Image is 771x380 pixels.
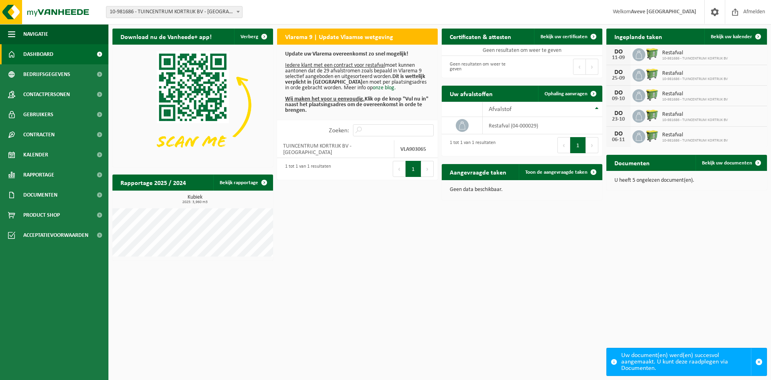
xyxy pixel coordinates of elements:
[610,76,626,81] div: 25-09
[645,88,659,102] img: WB-0660-HPE-GN-51
[662,132,728,138] span: Restafval
[610,137,626,143] div: 06-11
[23,84,70,105] span: Contactpersonen
[606,155,658,170] h2: Documenten
[662,97,728,102] span: 10-981686 - TUINCENTRUM KORTRIJK BV
[610,117,626,122] div: 23-10
[23,205,60,225] span: Product Shop
[483,117,602,134] td: restafval (04-000029)
[662,111,728,118] span: Restafval
[538,86,602,102] a: Ophaling aanvragen
[285,96,365,102] u: Wij maken het voor u eenvoudig.
[285,96,428,113] b: Klik op de knop "Vul nu in" naast het plaatsingsadres om de overeenkomst in orde te brengen.
[573,59,586,75] button: Previous
[277,29,401,44] h2: Vlarema 9 | Update Vlaamse wetgeving
[112,45,273,165] img: Download de VHEPlus App
[662,56,728,61] span: 10-981686 - TUINCENTRUM KORTRIJK BV
[519,164,602,180] a: Toon de aangevraagde taken
[662,138,728,143] span: 10-981686 - TUINCENTRUM KORTRIJK BV
[116,195,273,204] h3: Kubiek
[23,125,55,145] span: Contracten
[586,137,598,153] button: Next
[277,140,394,158] td: TUINCENTRUM KORTRIJK BV - [GEOGRAPHIC_DATA]
[400,146,426,152] strong: VLA903065
[645,47,659,61] img: WB-0660-HPE-GN-51
[711,34,752,39] span: Bekijk uw kalender
[489,106,512,113] span: Afvalstof
[234,29,272,45] button: Verberg
[23,225,88,245] span: Acceptatievoorwaarden
[450,187,594,193] p: Geen data beschikbaar.
[621,348,751,376] div: Uw document(en) werd(en) succesvol aangemaakt. U kunt deze raadplegen via Documenten.
[373,85,396,91] a: onze blog.
[570,137,586,153] button: 1
[23,64,70,84] span: Bedrijfsgegevens
[606,29,670,44] h2: Ingeplande taken
[285,74,425,85] b: Dit is wettelijk verplicht in [GEOGRAPHIC_DATA]
[442,86,501,101] h2: Uw afvalstoffen
[285,62,385,68] u: Iedere klant met een contract voor restafval
[106,6,243,18] span: 10-981686 - TUINCENTRUM KORTRIJK BV - KORTRIJK
[610,110,626,117] div: DO
[610,90,626,96] div: DO
[645,129,659,143] img: WB-0660-HPE-GN-51
[662,50,728,56] span: Restafval
[23,44,53,64] span: Dashboard
[281,160,331,178] div: 1 tot 1 van 1 resultaten
[614,178,759,183] p: U heeft 5 ongelezen document(en).
[116,200,273,204] span: 2025: 3,960 m3
[106,6,242,18] span: 10-981686 - TUINCENTRUM KORTRIJK BV - KORTRIJK
[285,51,408,57] b: Update uw Vlarema overeenkomst zo snel mogelijk!
[23,105,53,125] span: Gebruikers
[446,136,496,154] div: 1 tot 1 van 1 resultaten
[662,91,728,97] span: Restafval
[393,161,406,177] button: Previous
[329,127,349,134] label: Zoeken:
[645,68,659,81] img: WB-0660-HPE-GN-51
[534,29,602,45] a: Bekijk uw certificaten
[662,118,728,123] span: 10-981686 - TUINCENTRUM KORTRIJK BV
[285,51,430,113] p: moet kunnen aantonen dat de 29 afvalstromen zoals bepaald in Vlarema 9 selectief aangeboden en ui...
[704,29,766,45] a: Bekijk uw kalender
[241,34,258,39] span: Verberg
[112,29,220,44] h2: Download nu de Vanheede+ app!
[696,155,766,171] a: Bekijk uw documenten
[406,161,421,177] button: 1
[421,161,434,177] button: Next
[586,59,598,75] button: Next
[645,109,659,122] img: WB-0660-HPE-GN-51
[610,96,626,102] div: 09-10
[702,160,752,166] span: Bekijk uw documenten
[610,55,626,61] div: 11-09
[610,131,626,137] div: DO
[23,165,54,185] span: Rapportage
[442,164,514,180] h2: Aangevraagde taken
[23,145,48,165] span: Kalender
[610,49,626,55] div: DO
[442,45,602,56] td: Geen resultaten om weer te geven
[23,185,57,205] span: Documenten
[23,24,48,44] span: Navigatie
[610,69,626,76] div: DO
[442,29,519,44] h2: Certificaten & attesten
[662,77,728,82] span: 10-981686 - TUINCENTRUM KORTRIJK BV
[525,170,587,175] span: Toon de aangevraagde taken
[631,9,696,15] strong: Aveve [GEOGRAPHIC_DATA]
[213,175,272,191] a: Bekijk rapportage
[545,91,587,97] span: Ophaling aanvragen
[541,34,587,39] span: Bekijk uw certificaten
[112,175,194,190] h2: Rapportage 2025 / 2024
[557,137,570,153] button: Previous
[662,70,728,77] span: Restafval
[446,58,518,76] div: Geen resultaten om weer te geven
